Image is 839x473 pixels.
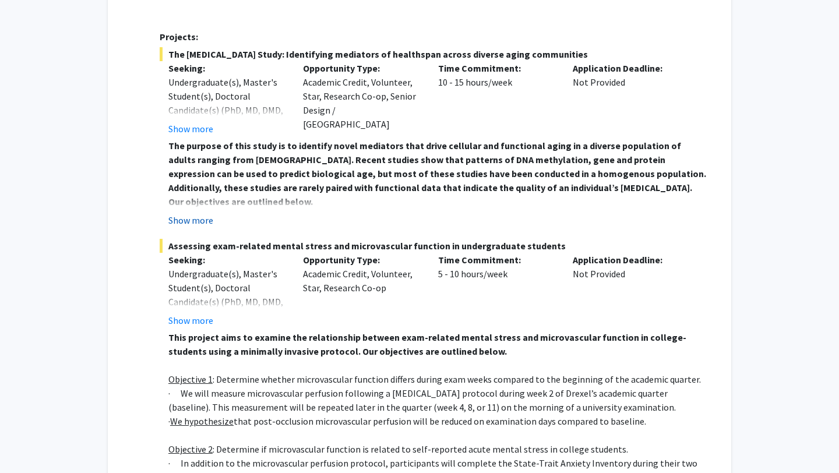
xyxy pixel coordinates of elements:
strong: This project aims to examine the relationship between exam-related mental stress and microvascula... [168,331,686,357]
span: The [MEDICAL_DATA] Study: Identifying mediators of healthspan across diverse aging communities [160,47,708,61]
strong: The purpose of this study is to identify novel mediators that drive cellular and functional aging... [168,140,706,207]
button: Show more [168,213,213,227]
div: Academic Credit, Volunteer, Star, Research Co-op [294,253,429,327]
u: Objective 1 [168,373,213,385]
div: Not Provided [564,253,699,327]
p: Opportunity Type: [303,61,421,75]
iframe: Chat [9,421,50,464]
div: Not Provided [564,61,699,136]
div: 5 - 10 hours/week [429,253,565,327]
p: · We will measure microvascular perfusion following a [MEDICAL_DATA] protocol during week 2 of Dr... [168,386,708,414]
p: Opportunity Type: [303,253,421,267]
p: : Determine whether microvascular function differs during exam weeks compared to the beginning of... [168,372,708,386]
div: Academic Credit, Volunteer, Star, Research Co-op, Senior Design / [GEOGRAPHIC_DATA] [294,61,429,136]
button: Show more [168,313,213,327]
strong: Projects: [160,31,198,43]
p: : Determine if microvascular function is related to self-reported acute mental stress in college ... [168,442,708,456]
p: Application Deadline: [573,253,690,267]
u: Objective 2 [168,443,213,455]
div: 10 - 15 hours/week [429,61,565,136]
button: Show more [168,122,213,136]
p: Time Commitment: [438,253,556,267]
p: · that post-occlusion microvascular perfusion will be reduced on examination days compared to bas... [168,414,708,428]
div: Undergraduate(s), Master's Student(s), Doctoral Candidate(s) (PhD, MD, DMD, PharmD, etc.) [168,267,286,323]
p: Application Deadline: [573,61,690,75]
p: Seeking: [168,253,286,267]
p: Seeking: [168,61,286,75]
div: Undergraduate(s), Master's Student(s), Doctoral Candidate(s) (PhD, MD, DMD, PharmD, etc.) [168,75,286,131]
p: Time Commitment: [438,61,556,75]
span: Assessing exam-related mental stress and microvascular function in undergraduate students [160,239,708,253]
u: We hypothesize [170,415,234,427]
